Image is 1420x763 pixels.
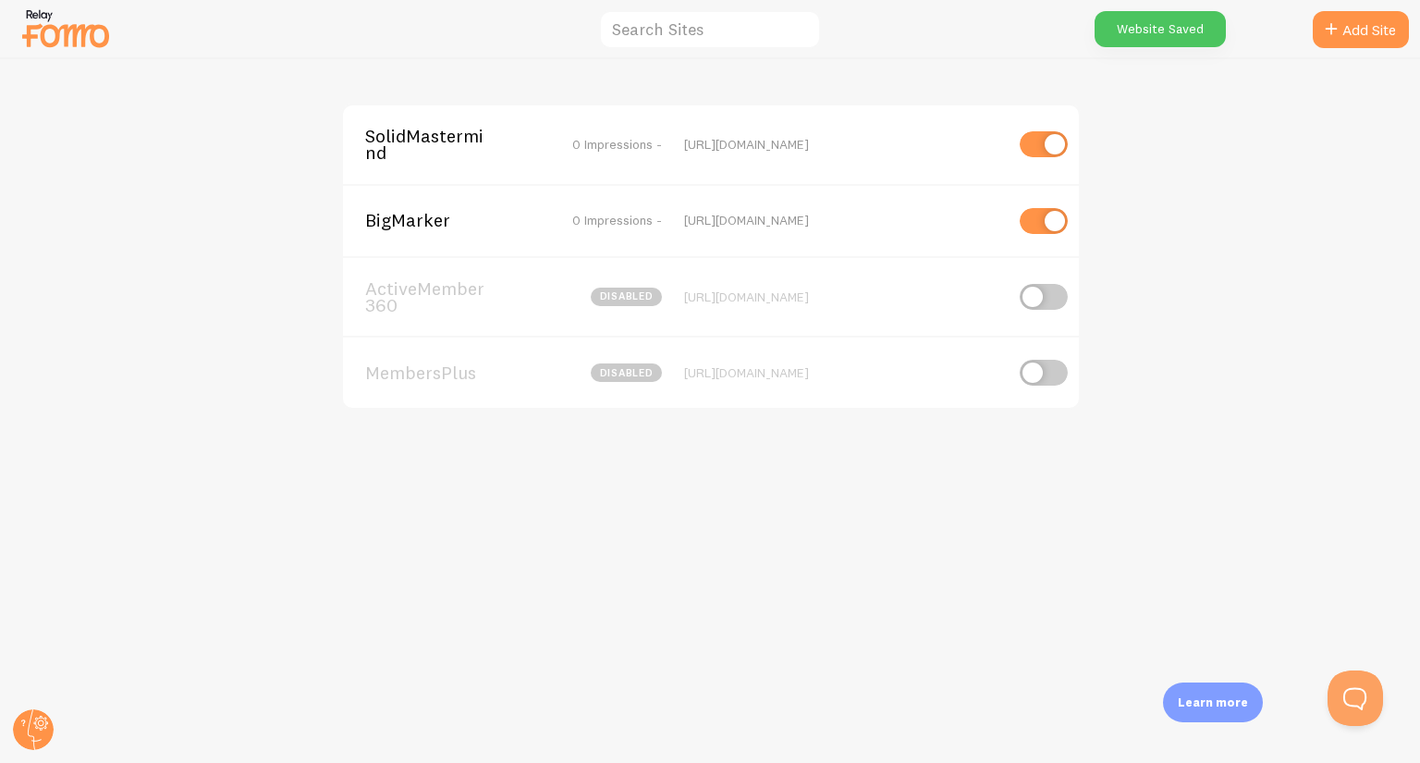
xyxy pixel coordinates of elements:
div: Learn more [1163,683,1263,722]
div: [URL][DOMAIN_NAME] [684,212,1003,228]
span: 0 Impressions - [572,212,662,228]
span: 0 Impressions - [572,136,662,153]
div: [URL][DOMAIN_NAME] [684,136,1003,153]
span: ActiveMember360 [365,280,514,314]
div: [URL][DOMAIN_NAME] [684,289,1003,305]
iframe: Help Scout Beacon - Open [1328,671,1383,726]
span: disabled [591,363,662,382]
span: MembersPlus [365,364,514,381]
div: Website Saved [1095,11,1226,47]
span: SolidMastermind [365,128,514,162]
span: BigMarker [365,212,514,228]
img: fomo-relay-logo-orange.svg [19,5,112,52]
span: disabled [591,288,662,306]
p: Learn more [1178,694,1248,711]
div: [URL][DOMAIN_NAME] [684,364,1003,381]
